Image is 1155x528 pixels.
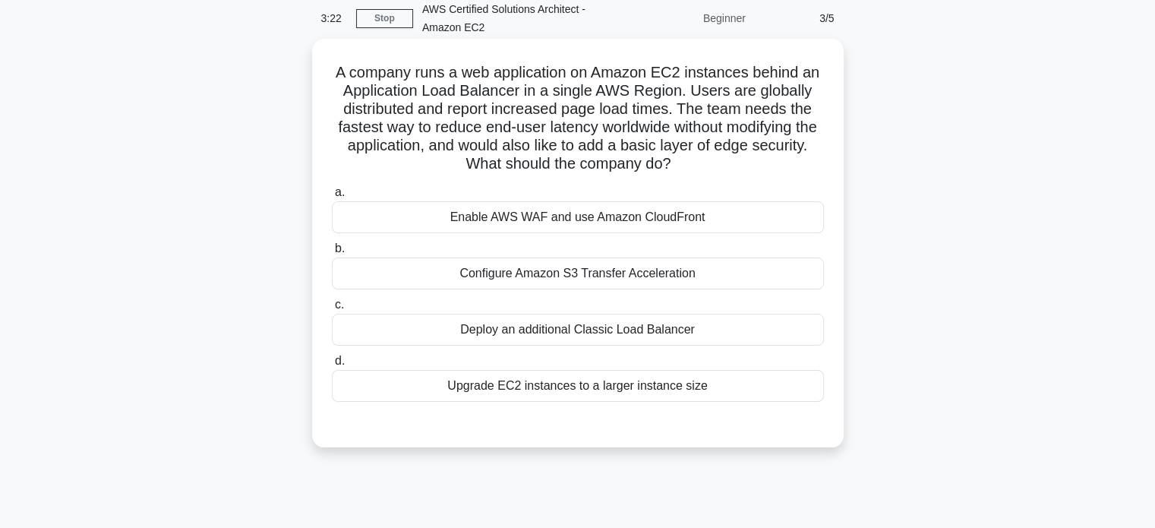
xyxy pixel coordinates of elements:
div: 3:22 [312,3,356,33]
div: Upgrade EC2 instances to a larger instance size [332,370,824,402]
div: Deploy an additional Classic Load Balancer [332,314,824,346]
h5: A company runs a web application on Amazon EC2 instances behind an Application Load Balancer in a... [330,63,825,174]
span: b. [335,242,345,255]
div: Configure Amazon S3 Transfer Acceleration [332,258,824,289]
span: c. [335,298,344,311]
span: d. [335,354,345,367]
span: a. [335,185,345,198]
div: Beginner [622,3,755,33]
a: Stop [356,9,413,28]
div: 3/5 [755,3,844,33]
div: Enable AWS WAF and use Amazon CloudFront [332,201,824,233]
